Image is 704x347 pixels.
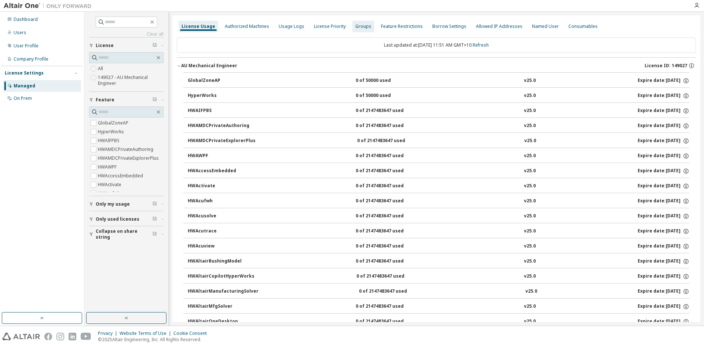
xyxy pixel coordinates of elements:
[356,153,422,159] div: 0 of 2147483647 used
[524,77,536,84] div: v25.0
[356,77,422,84] div: 0 of 50000 used
[96,228,153,240] span: Collapse on share string
[524,258,536,265] div: v25.0
[432,24,466,29] div: Borrow Settings
[638,258,689,265] div: Expire date: [DATE]
[96,201,130,207] span: Only my usage
[188,168,254,174] div: HWAccessEmbedded
[524,213,536,220] div: v25.0
[524,93,536,99] div: v25.0
[98,64,104,73] label: All
[188,103,689,119] button: HWAIFPBS0 of 2147483647 usedv25.0Expire date:[DATE]
[4,2,95,10] img: Altair One
[188,288,258,295] div: HWAltairManufacturingSolver
[98,189,121,198] label: HWAcufwh
[476,24,522,29] div: Allowed IP Addresses
[81,333,91,340] img: youtube.svg
[188,118,689,134] button: HWAMDCPrivateAuthoring0 of 2147483647 usedv25.0Expire date:[DATE]
[525,288,537,295] div: v25.0
[638,273,689,280] div: Expire date: [DATE]
[181,63,237,69] div: AU Mechanical Engineer
[638,108,689,114] div: Expire date: [DATE]
[524,153,536,159] div: v25.0
[181,24,215,29] div: License Usage
[98,136,121,145] label: HWAIFPBS
[188,193,689,209] button: HWAcufwh0 of 2147483647 usedv25.0Expire date:[DATE]
[188,253,689,270] button: HWAltairBushingModel0 of 2147483647 usedv25.0Expire date:[DATE]
[638,138,689,144] div: Expire date: [DATE]
[188,208,689,224] button: HWAcusolve0 of 2147483647 usedv25.0Expire date:[DATE]
[524,228,536,235] div: v25.0
[357,138,423,144] div: 0 of 2147483647 used
[5,70,44,76] div: License Settings
[188,228,254,235] div: HWAcutrace
[638,123,689,129] div: Expire date: [DATE]
[96,43,114,48] span: License
[645,63,687,69] span: License ID: 149027
[638,288,689,295] div: Expire date: [DATE]
[638,243,689,250] div: Expire date: [DATE]
[98,180,123,189] label: HWActivate
[188,273,254,280] div: HWAltairCopilotHyperWorks
[188,153,254,159] div: HWAWPF
[188,303,254,310] div: HWAltairMfgSolver
[188,243,254,250] div: HWAcuview
[98,73,164,88] label: 149027 - AU Mechanical Engineer
[173,330,211,336] div: Cookie Consent
[188,123,254,129] div: HWAMDCPrivateAuthoring
[638,198,689,205] div: Expire date: [DATE]
[638,153,689,159] div: Expire date: [DATE]
[638,77,689,84] div: Expire date: [DATE]
[98,145,155,154] label: HWAMDCPrivateAuthoring
[14,30,26,36] div: Users
[188,178,689,194] button: HWActivate0 of 2147483647 usedv25.0Expire date:[DATE]
[89,196,164,212] button: Only my usage
[188,223,689,239] button: HWAcutrace0 of 2147483647 usedv25.0Expire date:[DATE]
[188,299,689,315] button: HWAltairMfgSolver0 of 2147483647 usedv25.0Expire date:[DATE]
[524,243,536,250] div: v25.0
[89,92,164,108] button: Feature
[356,228,422,235] div: 0 of 2147483647 used
[524,183,536,189] div: v25.0
[89,31,164,37] a: Clear all
[98,330,120,336] div: Privacy
[356,258,422,265] div: 0 of 2147483647 used
[177,58,696,74] button: AU Mechanical EngineerLicense ID: 149027
[638,303,689,310] div: Expire date: [DATE]
[532,24,559,29] div: Named User
[356,93,422,99] div: 0 of 50000 used
[2,333,40,340] img: altair_logo.svg
[69,333,76,340] img: linkedin.svg
[188,314,689,330] button: HWAltairOneDesktop0 of 2147483647 usedv25.0Expire date:[DATE]
[638,213,689,220] div: Expire date: [DATE]
[188,213,254,220] div: HWAcusolve
[188,133,689,149] button: HWAMDCPrivateExplorerPlus0 of 2147483647 usedv25.0Expire date:[DATE]
[524,108,536,114] div: v25.0
[638,168,689,174] div: Expire date: [DATE]
[44,333,52,340] img: facebook.svg
[524,318,536,325] div: v25.0
[279,24,304,29] div: Usage Logs
[120,330,173,336] div: Website Terms of Use
[14,83,35,89] div: Managed
[524,303,536,310] div: v25.0
[188,183,254,189] div: HWActivate
[473,42,489,48] a: Refresh
[356,273,422,280] div: 0 of 2147483647 used
[98,154,160,163] label: HWAMDCPrivateExplorerPlus
[524,168,536,174] div: v25.0
[89,37,164,54] button: License
[356,108,422,114] div: 0 of 2147483647 used
[356,168,422,174] div: 0 of 2147483647 used
[524,198,536,205] div: v25.0
[98,119,130,127] label: GlobalZoneAP
[356,318,422,325] div: 0 of 2147483647 used
[524,273,536,280] div: v25.0
[177,37,696,53] div: Last updated at: [DATE] 11:51 AM GMT+10
[188,163,689,179] button: HWAccessEmbedded0 of 2147483647 usedv25.0Expire date:[DATE]
[14,43,38,49] div: User Profile
[89,211,164,227] button: Only used licenses
[355,24,371,29] div: Groups
[153,231,157,237] span: Clear filter
[638,318,689,325] div: Expire date: [DATE]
